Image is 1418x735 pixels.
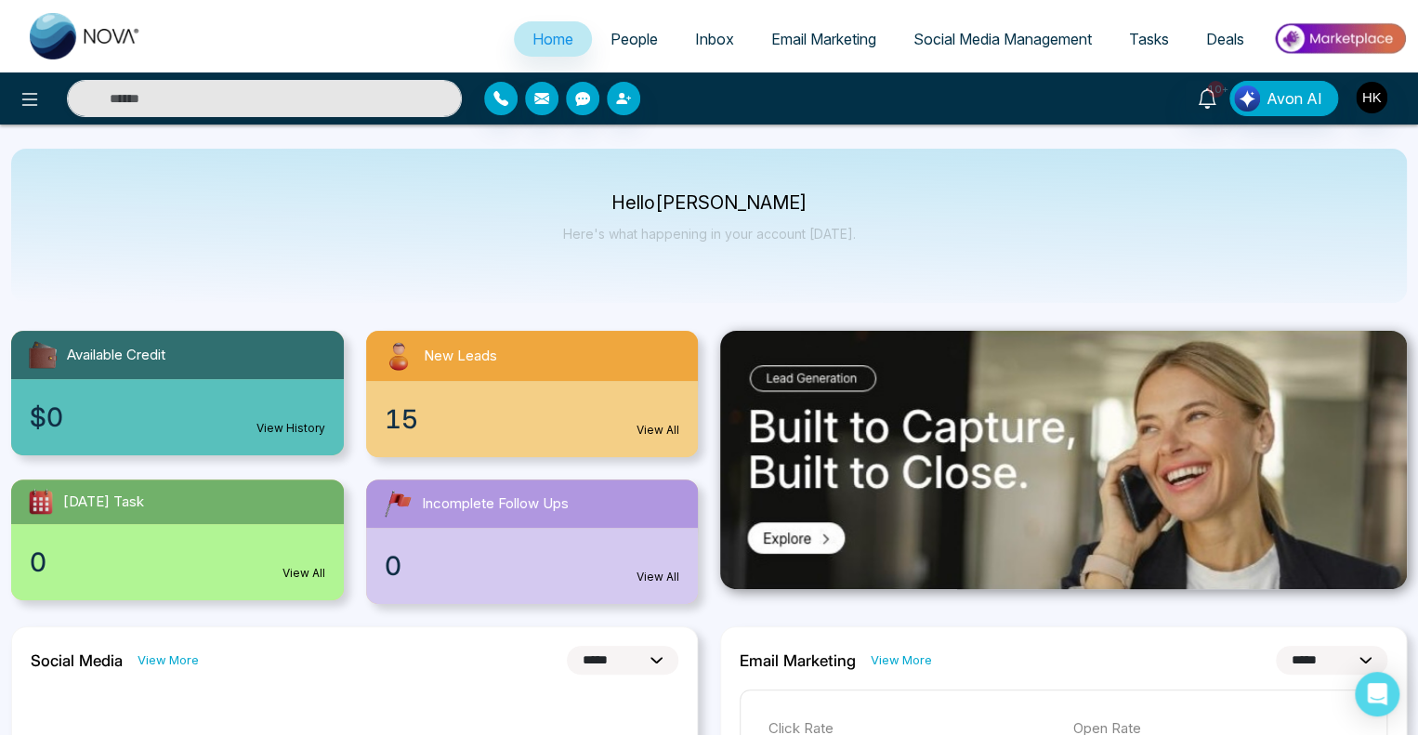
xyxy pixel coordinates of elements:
a: Deals [1188,21,1263,57]
a: View History [256,420,325,437]
p: Hello [PERSON_NAME] [563,195,856,211]
h2: Email Marketing [740,651,856,670]
img: availableCredit.svg [26,338,59,372]
a: Email Marketing [753,21,895,57]
span: Social Media Management [913,30,1092,48]
span: 0 [30,543,46,582]
img: User Avatar [1356,82,1387,113]
span: Inbox [695,30,734,48]
span: [DATE] Task [63,492,144,513]
span: $0 [30,398,63,437]
a: People [592,21,676,57]
p: Here's what happening in your account [DATE]. [563,226,856,242]
button: Avon AI [1229,81,1338,116]
span: People [611,30,658,48]
a: New Leads15View All [355,331,710,457]
img: . [720,331,1407,589]
span: Deals [1206,30,1244,48]
a: View All [637,569,679,585]
a: Social Media Management [895,21,1110,57]
h2: Social Media [31,651,123,670]
span: Incomplete Follow Ups [422,493,569,515]
a: View All [282,565,325,582]
img: followUps.svg [381,487,414,520]
a: Tasks [1110,21,1188,57]
span: 10+ [1207,81,1224,98]
a: 10+ [1185,81,1229,113]
span: Avon AI [1267,87,1322,110]
img: newLeads.svg [381,338,416,374]
span: Available Credit [67,345,165,366]
span: Tasks [1129,30,1169,48]
div: Open Intercom Messenger [1355,672,1399,716]
a: Incomplete Follow Ups0View All [355,479,710,604]
a: Inbox [676,21,753,57]
a: View All [637,422,679,439]
img: todayTask.svg [26,487,56,517]
span: Home [532,30,573,48]
a: Home [514,21,592,57]
span: 15 [385,400,418,439]
a: View More [871,651,932,669]
img: Market-place.gif [1272,18,1407,59]
span: Email Marketing [771,30,876,48]
a: View More [138,651,199,669]
img: Lead Flow [1234,85,1260,112]
img: Nova CRM Logo [30,13,141,59]
span: 0 [385,546,401,585]
span: New Leads [424,346,497,367]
